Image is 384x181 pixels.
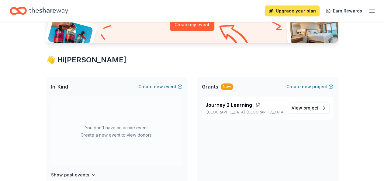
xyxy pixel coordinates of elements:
span: Grants [202,83,218,90]
button: Createnewevent [138,83,182,90]
h4: Show past events [51,171,89,179]
span: new [154,83,163,90]
span: project [303,105,318,110]
span: Journey 2 Learning [206,101,252,109]
div: New [221,83,233,90]
p: [GEOGRAPHIC_DATA], [GEOGRAPHIC_DATA] [206,110,283,115]
a: View project [288,103,330,113]
button: Create my event [170,19,214,31]
a: Upgrade your plan [265,5,320,16]
span: In-Kind [51,83,68,90]
span: View [292,104,318,112]
span: new [302,83,311,90]
button: Show past events [51,171,96,179]
button: Createnewproject [286,83,333,90]
img: Curvy arrow [219,25,250,47]
div: You don't have an active event. Create a new event to view donors. [51,96,182,166]
a: Home [10,4,68,18]
div: 👋 Hi [PERSON_NAME] [46,55,338,65]
a: Earn Rewards [322,5,366,16]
